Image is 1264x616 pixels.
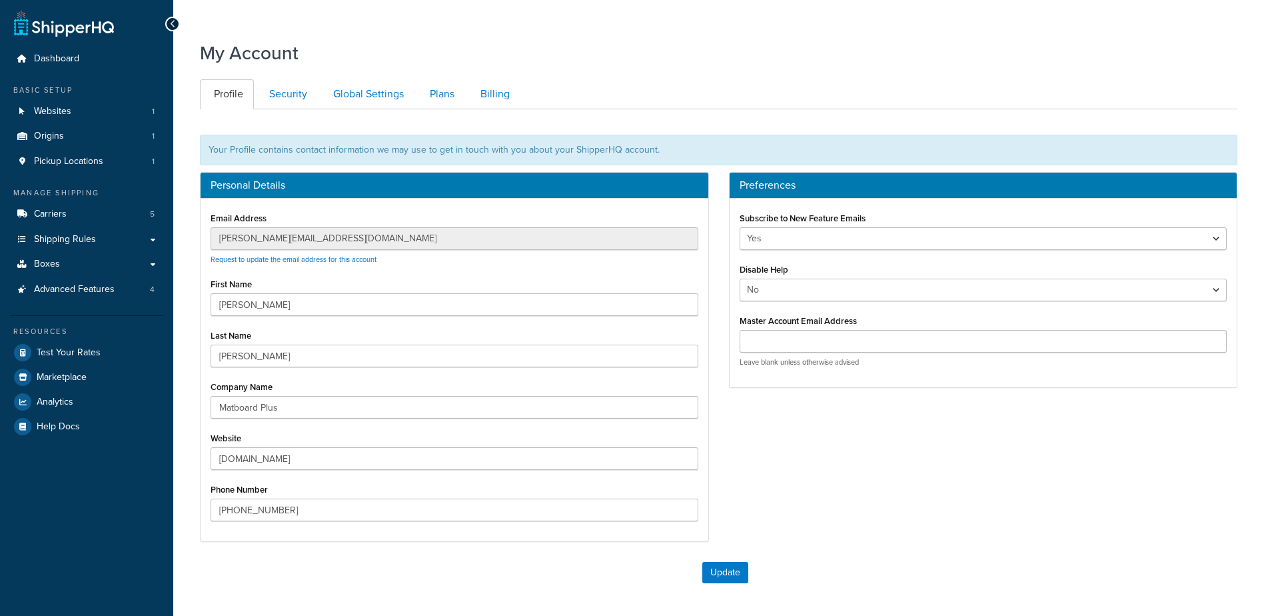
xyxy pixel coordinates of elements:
[10,277,163,302] a: Advanced Features 4
[37,421,80,433] span: Help Docs
[10,365,163,389] a: Marketplace
[34,284,115,295] span: Advanced Features
[200,79,254,109] a: Profile
[466,79,520,109] a: Billing
[10,326,163,337] div: Resources
[34,234,96,245] span: Shipping Rules
[211,279,252,289] label: First Name
[10,415,163,439] a: Help Docs
[211,254,376,265] a: Request to update the email address for this account
[702,562,748,583] button: Update
[152,106,155,117] span: 1
[10,252,163,277] a: Boxes
[10,202,163,227] li: Carriers
[10,47,163,71] a: Dashboard
[34,53,79,65] span: Dashboard
[10,85,163,96] div: Basic Setup
[10,202,163,227] a: Carriers 5
[10,149,163,174] a: Pickup Locations 1
[211,213,267,223] label: Email Address
[211,485,268,495] label: Phone Number
[211,331,251,341] label: Last Name
[416,79,465,109] a: Plans
[150,284,155,295] span: 4
[37,347,101,359] span: Test Your Rates
[740,265,788,275] label: Disable Help
[37,397,73,408] span: Analytics
[10,124,163,149] a: Origins 1
[211,179,698,191] h3: Personal Details
[10,187,163,199] div: Manage Shipping
[10,124,163,149] li: Origins
[10,277,163,302] li: Advanced Features
[152,156,155,167] span: 1
[34,156,103,167] span: Pickup Locations
[10,341,163,365] a: Test Your Rates
[10,149,163,174] li: Pickup Locations
[34,131,64,142] span: Origins
[152,131,155,142] span: 1
[200,135,1237,165] div: Your Profile contains contact information we may use to get in touch with you about your ShipperH...
[10,99,163,124] li: Websites
[34,209,67,220] span: Carriers
[200,40,299,66] h1: My Account
[740,179,1227,191] h3: Preferences
[319,79,414,109] a: Global Settings
[740,357,1227,367] p: Leave blank unless otherwise advised
[211,382,273,392] label: Company Name
[740,316,857,326] label: Master Account Email Address
[255,79,318,109] a: Security
[34,106,71,117] span: Websites
[740,213,866,223] label: Subscribe to New Feature Emails
[10,227,163,252] a: Shipping Rules
[34,259,60,270] span: Boxes
[10,390,163,414] a: Analytics
[37,372,87,383] span: Marketplace
[10,99,163,124] a: Websites 1
[14,10,114,37] a: ShipperHQ Home
[211,433,241,443] label: Website
[150,209,155,220] span: 5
